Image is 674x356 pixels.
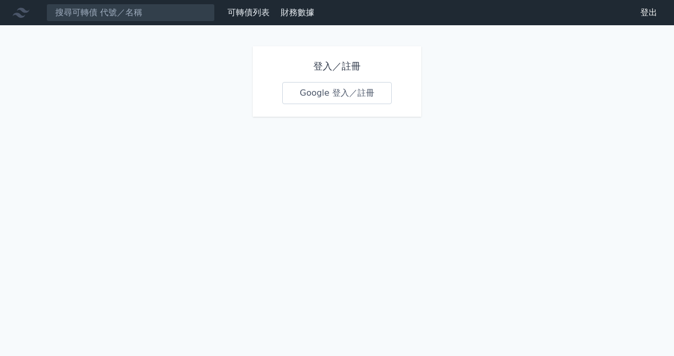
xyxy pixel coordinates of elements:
[46,4,215,22] input: 搜尋可轉債 代號／名稱
[282,82,392,104] a: Google 登入／註冊
[281,7,314,17] a: 財務數據
[227,7,270,17] a: 可轉債列表
[282,59,392,74] h1: 登入／註冊
[632,4,666,21] a: 登出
